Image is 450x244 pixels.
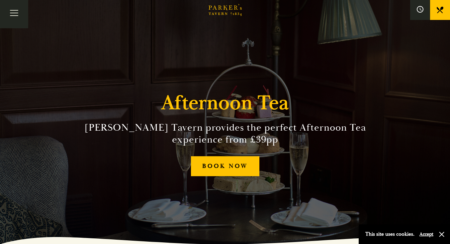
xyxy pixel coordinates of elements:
[161,91,289,115] h1: Afternoon Tea
[74,122,377,146] h2: [PERSON_NAME] Tavern provides the perfect Afternoon Tea experience from £39pp
[365,229,414,239] p: This site uses cookies.
[419,231,433,237] button: Accept
[438,231,445,238] button: Close and accept
[191,156,259,177] a: BOOK NOW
